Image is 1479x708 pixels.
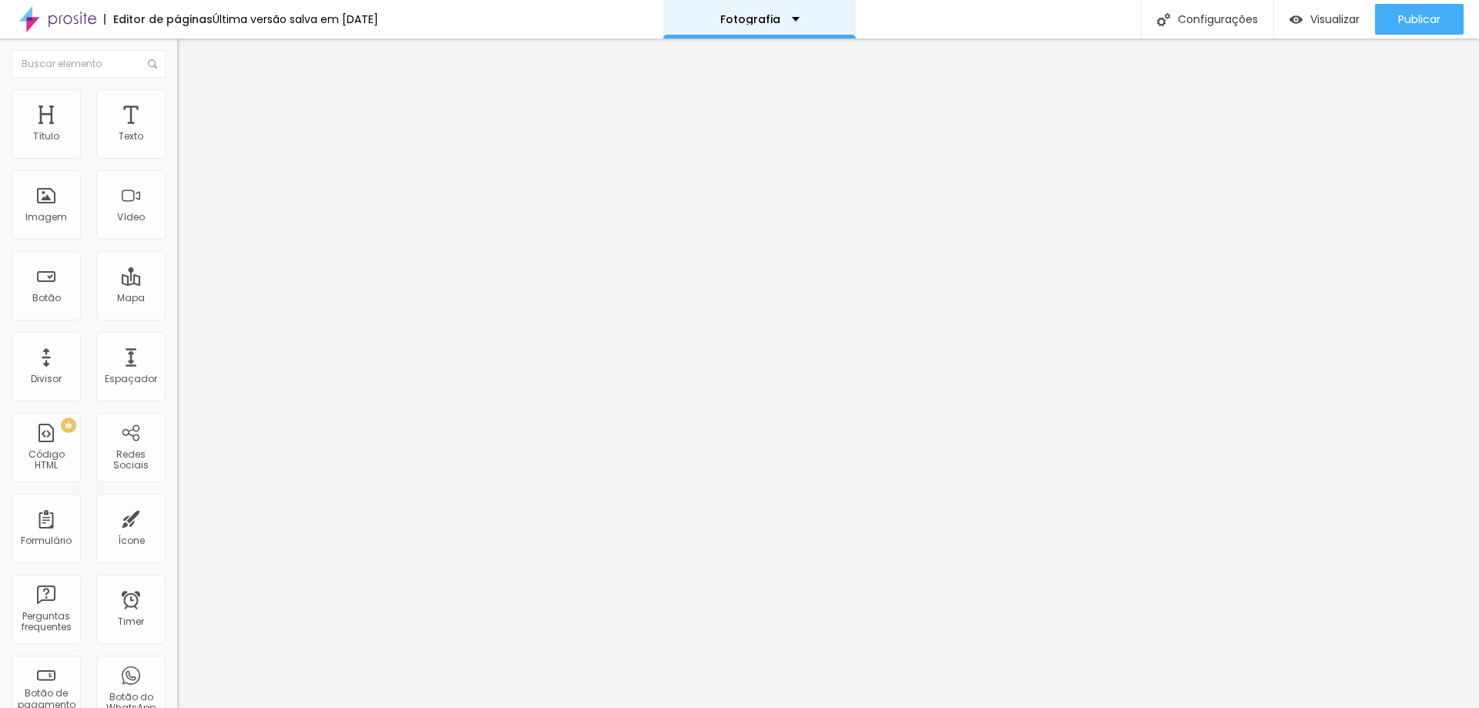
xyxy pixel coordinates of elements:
button: Visualizar [1274,4,1375,35]
div: Ícone [118,535,145,546]
div: Formulário [21,535,72,546]
div: Botão [32,293,61,304]
div: Título [33,131,59,142]
div: Última versão salva em [DATE] [213,14,378,25]
span: Publicar [1398,13,1440,25]
div: Mapa [117,293,145,304]
div: Espaçador [105,374,157,384]
div: Texto [119,131,143,142]
p: Fotografia [720,14,780,25]
div: Perguntas frequentes [15,611,76,633]
input: Buscar elemento [12,50,166,78]
div: Redes Sociais [100,449,161,471]
div: Timer [118,616,144,627]
div: Divisor [31,374,62,384]
iframe: Editor [177,39,1479,708]
button: Publicar [1375,4,1464,35]
div: Código HTML [15,449,76,471]
div: Editor de páginas [104,14,213,25]
img: view-1.svg [1290,13,1303,26]
div: Vídeo [117,212,145,223]
span: Visualizar [1310,13,1360,25]
img: Icone [148,59,157,69]
img: Icone [1157,13,1170,26]
div: Imagem [25,212,67,223]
